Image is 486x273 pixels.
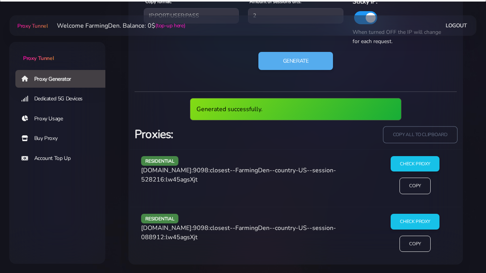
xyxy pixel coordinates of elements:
span: Proxy Tunnel [23,55,54,62]
a: Account Top Up [15,150,112,167]
span: residential [141,214,179,223]
span: When turned OFF the IP will change for each request. [353,28,441,45]
a: Dedicated 5G Devices [15,90,112,108]
span: [DOMAIN_NAME]:9098:closest--FarmingDen--country-US--session-528216:lw45agsXjt [141,166,336,184]
a: Logout [446,18,467,33]
button: Generate [258,52,333,70]
a: Proxy Tunnel [9,42,105,62]
input: Copy [399,236,430,252]
li: Welcome FarmingDen. Balance: 0$ [48,21,185,30]
a: Proxy Generator [15,70,112,88]
input: Check Proxy [391,214,439,230]
iframe: Webchat Widget [449,236,476,263]
span: residential [141,156,179,166]
h3: Proxies: [135,127,291,142]
a: Buy Proxy [15,130,112,147]
input: copy all to clipboard [383,127,457,143]
div: Generated successfully. [190,98,402,120]
a: Proxy Tunnel [16,20,48,32]
span: [DOMAIN_NAME]:9098:closest--FarmingDen--country-US--session-088912:lw45agsXjt [141,224,336,241]
input: Copy [399,178,430,194]
span: Proxy Tunnel [17,22,48,30]
a: (top-up here) [155,22,185,30]
input: Check Proxy [391,156,439,172]
a: Proxy Usage [15,110,112,128]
